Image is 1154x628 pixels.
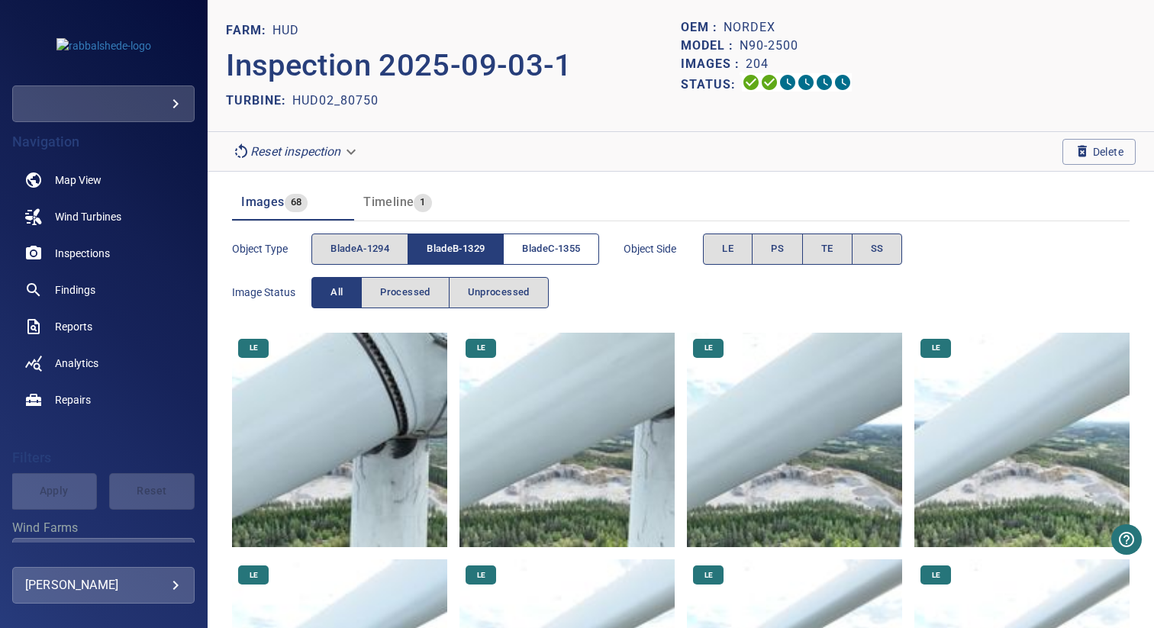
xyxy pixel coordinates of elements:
[12,308,195,345] a: reports noActive
[226,21,272,40] p: FARM:
[449,277,549,308] button: Unprocessed
[330,240,389,258] span: bladeA-1294
[55,246,110,261] span: Inspections
[923,570,949,581] span: LE
[232,285,311,300] span: Image Status
[871,240,884,258] span: SS
[923,343,949,353] span: LE
[12,382,195,418] a: repairs noActive
[311,277,549,308] div: imageStatus
[468,570,495,581] span: LE
[681,55,746,73] p: Images :
[12,345,195,382] a: analytics noActive
[742,73,760,92] svg: Uploading 100%
[681,73,742,95] p: Status:
[272,21,299,40] p: Hud
[722,240,733,258] span: LE
[414,194,431,211] span: 1
[821,240,833,258] span: TE
[752,233,803,265] button: PS
[815,73,833,92] svg: Matching 0%
[12,272,195,308] a: findings noActive
[55,282,95,298] span: Findings
[12,134,195,150] h4: Navigation
[12,522,195,534] label: Wind Farms
[681,18,724,37] p: OEM :
[240,570,267,581] span: LE
[468,284,530,301] span: Unprocessed
[833,73,852,92] svg: Classification 0%
[55,172,102,188] span: Map View
[380,284,430,301] span: Processed
[12,162,195,198] a: map noActive
[250,144,340,159] em: Reset inspection
[240,343,267,353] span: LE
[12,235,195,272] a: inspections noActive
[25,573,182,597] div: [PERSON_NAME]
[55,356,98,371] span: Analytics
[311,233,599,265] div: objectType
[695,570,722,581] span: LE
[771,240,784,258] span: PS
[12,450,195,465] h4: Filters
[330,284,343,301] span: All
[232,241,311,256] span: Object type
[311,233,408,265] button: bladeA-1294
[703,233,902,265] div: objectSide
[292,92,379,110] p: HUD02_80750
[1075,143,1123,160] span: Delete
[226,138,365,165] div: Reset inspection
[797,73,815,92] svg: ML Processing 0%
[56,38,151,53] img: rabbalshede-logo
[226,92,292,110] p: TURBINE:
[802,233,853,265] button: TE
[241,195,284,209] span: Images
[285,194,308,211] span: 68
[503,233,599,265] button: bladeC-1355
[226,43,681,89] p: Inspection 2025-09-03-1
[1062,139,1136,165] button: Delete
[778,73,797,92] svg: Selecting 0%
[363,195,414,209] span: Timeline
[12,85,195,122] div: rabbalshede
[760,73,778,92] svg: Data Formatted 100%
[311,277,362,308] button: All
[681,37,740,55] p: Model :
[695,343,722,353] span: LE
[522,240,580,258] span: bladeC-1355
[12,198,195,235] a: windturbines noActive
[624,241,703,256] span: Object Side
[746,55,769,73] p: 204
[55,209,121,224] span: Wind Turbines
[408,233,504,265] button: bladeB-1329
[703,233,753,265] button: LE
[427,240,485,258] span: bladeB-1329
[724,18,775,37] p: Nordex
[12,538,195,575] div: Wind Farms
[852,233,903,265] button: SS
[55,392,91,407] span: Repairs
[361,277,449,308] button: Processed
[55,319,92,334] span: Reports
[740,37,798,55] p: N90-2500
[468,343,495,353] span: LE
